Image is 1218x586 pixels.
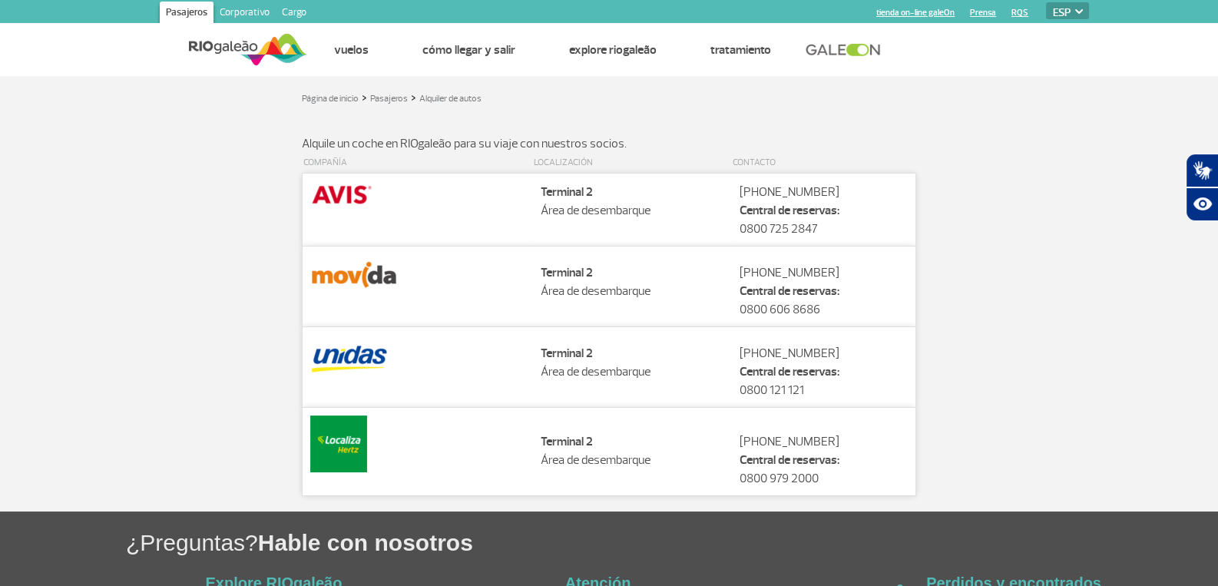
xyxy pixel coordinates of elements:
th: COMPAÑÍA [303,153,533,174]
p: Alquile un coche en RIOgaleão para su viaje con nuestros socios. [302,134,916,153]
td: [PHONE_NUMBER] 0800 606 8686 [732,246,916,326]
span: Hable con nosotros [258,530,473,555]
img: Localiza [310,415,367,472]
img: Movida [310,254,399,296]
strong: Central de reservas: [740,452,839,468]
strong: Central de reservas: [740,283,839,299]
td: Área de desembarque [533,174,732,247]
td: Área de desembarque [533,407,732,495]
a: Cargo [276,2,313,26]
a: tienda on-line galeOn [876,8,955,18]
a: > [362,88,367,106]
a: Explore RIOgaleão [569,42,657,58]
td: [PHONE_NUMBER] 0800 121 121 [732,326,916,407]
strong: Terminal 2 [541,346,593,361]
strong: Central de reservas: [740,364,839,379]
h1: ¿Preguntas? [126,527,1218,558]
a: Página de inicio [302,93,359,104]
a: Corporativo [213,2,276,26]
a: RQS [1011,8,1028,18]
strong: Terminal 2 [541,184,593,200]
a: Alquiler de autos [419,93,482,104]
td: Área de desembarque [533,246,732,326]
strong: Terminal 2 [541,434,593,449]
button: Abrir tradutor de língua de sinais. [1186,154,1218,187]
a: Tratamiento [710,42,771,58]
td: [PHONE_NUMBER] 0800 725 2847 [732,174,916,247]
td: Área de desembarque [533,326,732,407]
a: Prensa [970,8,996,18]
th: LOCALIZACIÓN [533,153,732,174]
td: [PHONE_NUMBER] 0800 979 2000 [732,407,916,495]
img: Unidas [310,335,389,376]
a: Vuelos [334,42,369,58]
a: > [411,88,416,106]
th: CONTACTO [732,153,916,174]
strong: Terminal 2 [541,265,593,280]
img: Avis [310,181,374,207]
a: Pasajeros [160,2,213,26]
button: Abrir recursos assistivos. [1186,187,1218,221]
a: Cómo llegar y salir [422,42,515,58]
strong: Central de reservas: [740,203,839,218]
div: Plugin de acessibilidade da Hand Talk. [1186,154,1218,221]
a: Pasajeros [370,93,408,104]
